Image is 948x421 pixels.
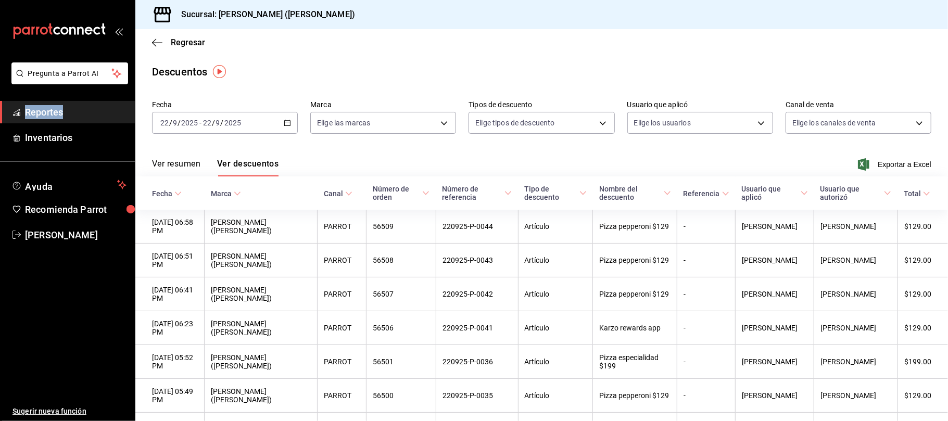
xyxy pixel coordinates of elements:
[898,345,948,379] th: $199.00
[442,185,512,201] span: Número de referencia
[518,379,593,413] th: Artículo
[677,311,736,345] th: -
[898,277,948,311] th: $129.00
[152,159,200,176] button: Ver resumen
[742,185,808,201] span: Usuario que aplicó
[152,159,279,176] div: navigation tabs
[593,277,677,311] th: Pizza pepperoni $129
[736,345,814,379] th: [PERSON_NAME]
[518,210,593,244] th: Artículo
[318,379,366,413] th: PARROT
[25,202,127,216] span: Recomienda Parrot
[469,101,614,109] label: Tipos de descuento
[135,210,205,244] th: [DATE] 06:58 PM
[205,345,318,379] th: [PERSON_NAME] ([PERSON_NAME])
[814,311,898,345] th: [PERSON_NAME]
[736,311,814,345] th: [PERSON_NAME]
[7,75,128,86] a: Pregunta a Parrot AI
[115,27,123,35] button: open_drawer_menu
[366,379,436,413] th: 56500
[593,244,677,277] th: Pizza pepperoni $129
[366,311,436,345] th: 56506
[152,101,298,109] label: Fecha
[736,277,814,311] th: [PERSON_NAME]
[135,311,205,345] th: [DATE] 06:23 PM
[205,277,318,311] th: [PERSON_NAME] ([PERSON_NAME])
[213,65,226,78] img: Tooltip marker
[786,101,931,109] label: Canal de venta
[135,345,205,379] th: [DATE] 05:52 PM
[318,345,366,379] th: PARROT
[814,210,898,244] th: [PERSON_NAME]
[524,185,587,201] span: Tipo de descuento
[736,379,814,413] th: [PERSON_NAME]
[373,185,429,201] span: Número de orden
[792,118,876,128] span: Elige los canales de venta
[677,345,736,379] th: -
[28,68,112,79] span: Pregunta a Parrot AI
[11,62,128,84] button: Pregunta a Parrot AI
[593,210,677,244] th: Pizza pepperoni $129
[436,311,518,345] th: 220925-P-0041
[211,189,241,198] span: Marca
[436,379,518,413] th: 220925-P-0035
[169,119,172,127] span: /
[318,277,366,311] th: PARROT
[310,101,456,109] label: Marca
[366,277,436,311] th: 56507
[814,244,898,277] th: [PERSON_NAME]
[224,119,242,127] input: ----
[318,311,366,345] th: PARROT
[172,119,178,127] input: --
[898,311,948,345] th: $129.00
[593,345,677,379] th: Pizza especialidad $199
[599,185,671,201] span: Nombre del descuento
[205,379,318,413] th: [PERSON_NAME] ([PERSON_NAME])
[736,244,814,277] th: [PERSON_NAME]
[593,311,677,345] th: Karzo rewards app
[366,244,436,277] th: 56508
[736,210,814,244] th: [PERSON_NAME]
[518,244,593,277] th: Artículo
[898,210,948,244] th: $129.00
[904,189,930,198] span: Total
[160,119,169,127] input: --
[212,119,215,127] span: /
[860,158,931,171] span: Exportar a Excel
[25,105,127,119] span: Reportes
[475,118,554,128] span: Elige tipos de descuento
[171,37,205,47] span: Regresar
[436,210,518,244] th: 220925-P-0044
[436,244,518,277] th: 220925-P-0043
[634,118,691,128] span: Elige los usuarios
[677,277,736,311] th: -
[684,189,729,198] span: Referencia
[366,345,436,379] th: 56501
[366,210,436,244] th: 56509
[181,119,198,127] input: ----
[898,379,948,413] th: $129.00
[203,119,212,127] input: --
[221,119,224,127] span: /
[318,210,366,244] th: PARROT
[518,311,593,345] th: Artículo
[677,210,736,244] th: -
[217,159,279,176] button: Ver descuentos
[135,244,205,277] th: [DATE] 06:51 PM
[593,379,677,413] th: Pizza pepperoni $129
[152,189,182,198] span: Fecha
[814,379,898,413] th: [PERSON_NAME]
[135,379,205,413] th: [DATE] 05:49 PM
[898,244,948,277] th: $129.00
[25,228,127,242] span: [PERSON_NAME]
[25,178,113,191] span: Ayuda
[152,64,207,80] div: Descuentos
[317,118,370,128] span: Elige las marcas
[216,119,221,127] input: --
[814,345,898,379] th: [PERSON_NAME]
[677,244,736,277] th: -
[518,345,593,379] th: Artículo
[820,185,892,201] span: Usuario que autorizó
[152,37,205,47] button: Regresar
